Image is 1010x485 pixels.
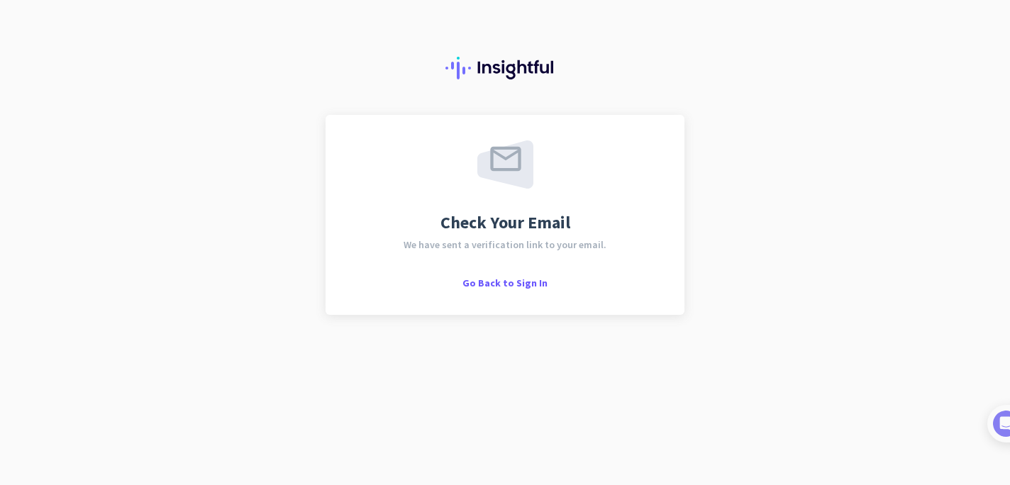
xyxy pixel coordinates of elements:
[477,140,533,189] img: email-sent
[440,214,570,231] span: Check Your Email
[462,277,548,289] span: Go Back to Sign In
[445,57,565,79] img: Insightful
[404,240,606,250] span: We have sent a verification link to your email.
